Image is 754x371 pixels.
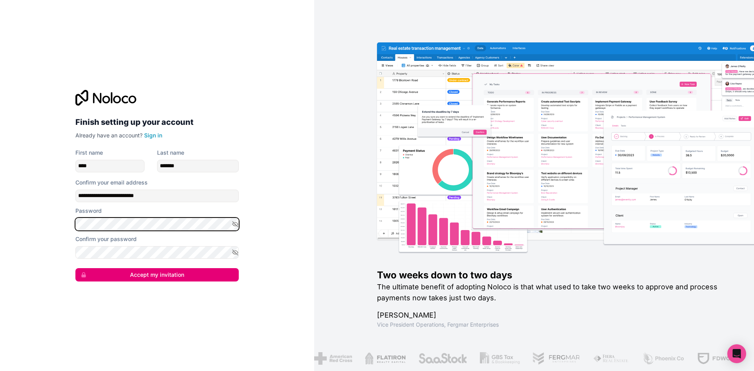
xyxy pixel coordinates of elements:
label: Password [75,207,102,215]
h2: The ultimate benefit of adopting Noloco is that what used to take two weeks to approve and proces... [377,281,729,303]
h1: Vice President Operations , Fergmar Enterprises [377,321,729,329]
div: Open Intercom Messenger [727,344,746,363]
input: Email address [75,190,239,202]
img: /assets/fdworks-Bi04fVtw.png [697,352,743,365]
img: /assets/american-red-cross-BAupjrZR.png [314,352,352,365]
img: /assets/flatiron-C8eUkumj.png [364,352,405,365]
span: Already have an account? [75,132,143,139]
img: /assets/fiera-fwj2N5v4.png [593,352,630,365]
img: /assets/phoenix-BREaitsQ.png [642,352,684,365]
h2: Finish setting up your account [75,115,239,129]
label: Confirm your password [75,235,137,243]
label: Last name [157,149,184,157]
label: First name [75,149,103,157]
img: /assets/saastock-C6Zbiodz.png [418,352,467,365]
input: family-name [157,160,239,172]
input: Password [75,218,239,230]
input: given-name [75,160,145,172]
button: Accept my invitation [75,268,239,281]
h1: Two weeks down to two days [377,269,729,281]
img: /assets/fergmar-CudnrXN5.png [532,352,580,365]
a: Sign in [144,132,162,139]
img: /assets/gbstax-C-GtDUiK.png [479,352,520,365]
input: Confirm password [75,246,239,259]
label: Confirm your email address [75,179,148,186]
h1: [PERSON_NAME] [377,310,729,321]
